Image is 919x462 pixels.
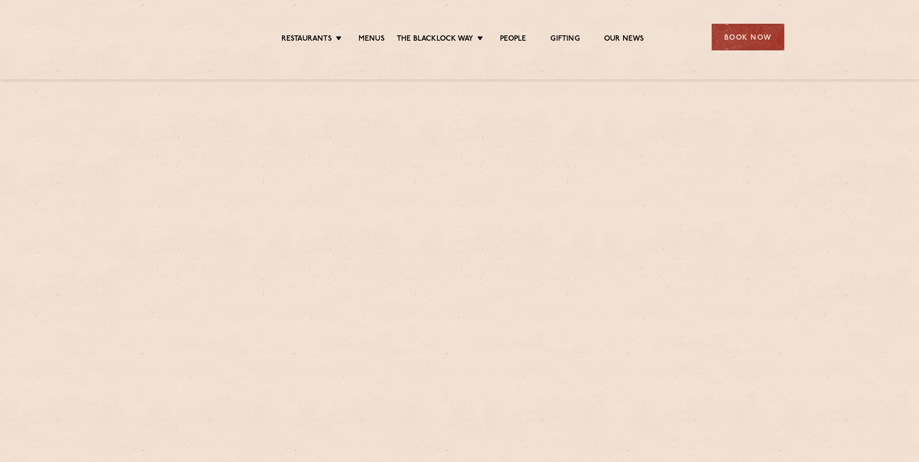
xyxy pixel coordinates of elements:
[500,34,526,45] a: People
[135,9,219,65] img: svg%3E
[281,34,332,45] a: Restaurants
[712,24,784,50] div: Book Now
[550,34,579,45] a: Gifting
[397,34,473,45] a: The Blacklock Way
[358,34,385,45] a: Menus
[604,34,644,45] a: Our News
